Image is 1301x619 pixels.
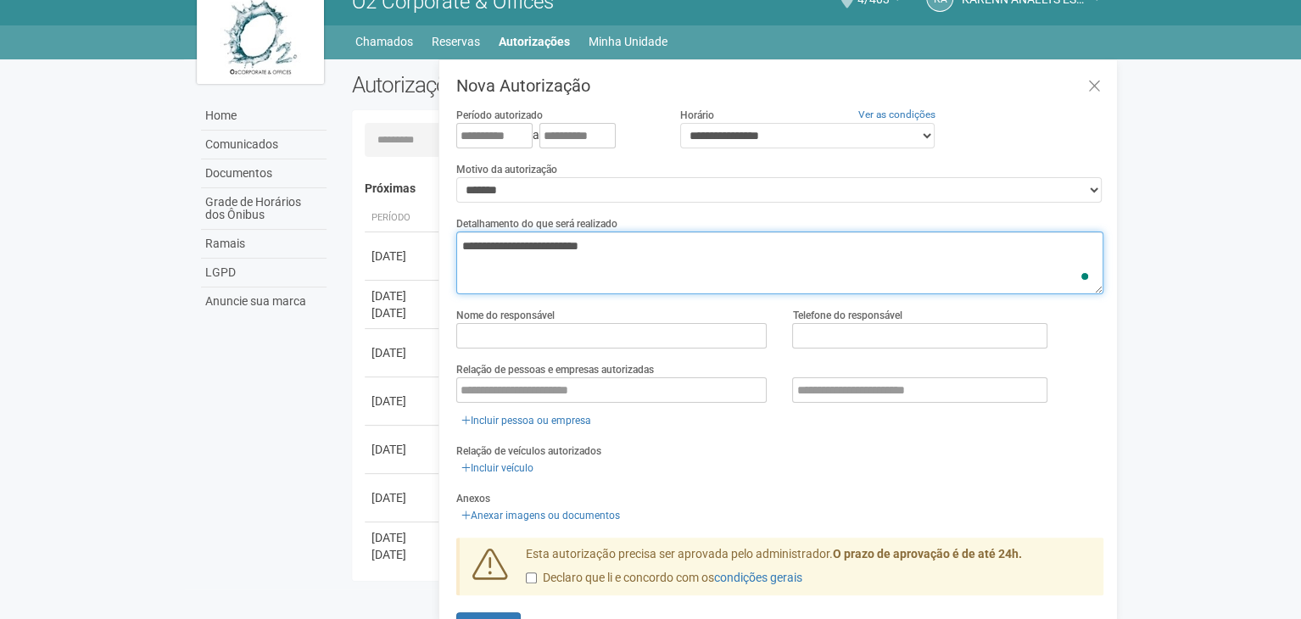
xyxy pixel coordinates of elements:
label: Declaro que li e concordo com os [526,570,802,587]
div: [DATE] [371,344,434,361]
div: [DATE] [371,304,434,321]
label: Nome do responsável [456,308,555,323]
a: Home [201,102,327,131]
label: Período autorizado [456,108,543,123]
div: [DATE] [371,287,434,304]
label: Relação de pessoas e empresas autorizadas [456,362,654,377]
label: Telefone do responsável [792,308,902,323]
div: [DATE] [371,546,434,563]
a: Grade de Horários dos Ônibus [201,188,327,230]
h2: Autorizações [352,72,715,98]
a: LGPD [201,259,327,287]
a: Incluir pessoa ou empresa [456,411,596,430]
a: Anexar imagens ou documentos [456,506,625,525]
a: Ramais [201,230,327,259]
a: Reservas [432,30,480,53]
h3: Nova Autorização [456,77,1103,94]
div: a [456,123,655,148]
a: Incluir veículo [456,459,539,477]
label: Anexos [456,491,490,506]
label: Horário [680,108,714,123]
label: Motivo da autorização [456,162,557,177]
label: Relação de veículos autorizados [456,443,601,459]
div: [DATE] [371,248,434,265]
a: Documentos [201,159,327,188]
a: Ver as condições [858,109,935,120]
a: condições gerais [714,571,802,584]
div: [DATE] [371,489,434,506]
div: [DATE] [371,393,434,410]
h4: Próximas [365,182,1092,195]
div: Esta autorização precisa ser aprovada pelo administrador. [513,546,1103,595]
strong: O prazo de aprovação é de até 24h. [833,547,1022,560]
a: Minha Unidade [589,30,667,53]
th: Período [365,204,441,232]
a: Autorizações [499,30,570,53]
textarea: To enrich screen reader interactions, please activate Accessibility in Grammarly extension settings [456,231,1103,294]
div: [DATE] [371,529,434,546]
div: [DATE] [371,441,434,458]
a: Comunicados [201,131,327,159]
label: Detalhamento do que será realizado [456,216,617,231]
a: Chamados [355,30,413,53]
a: Anuncie sua marca [201,287,327,315]
input: Declaro que li e concordo com oscondições gerais [526,572,537,583]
